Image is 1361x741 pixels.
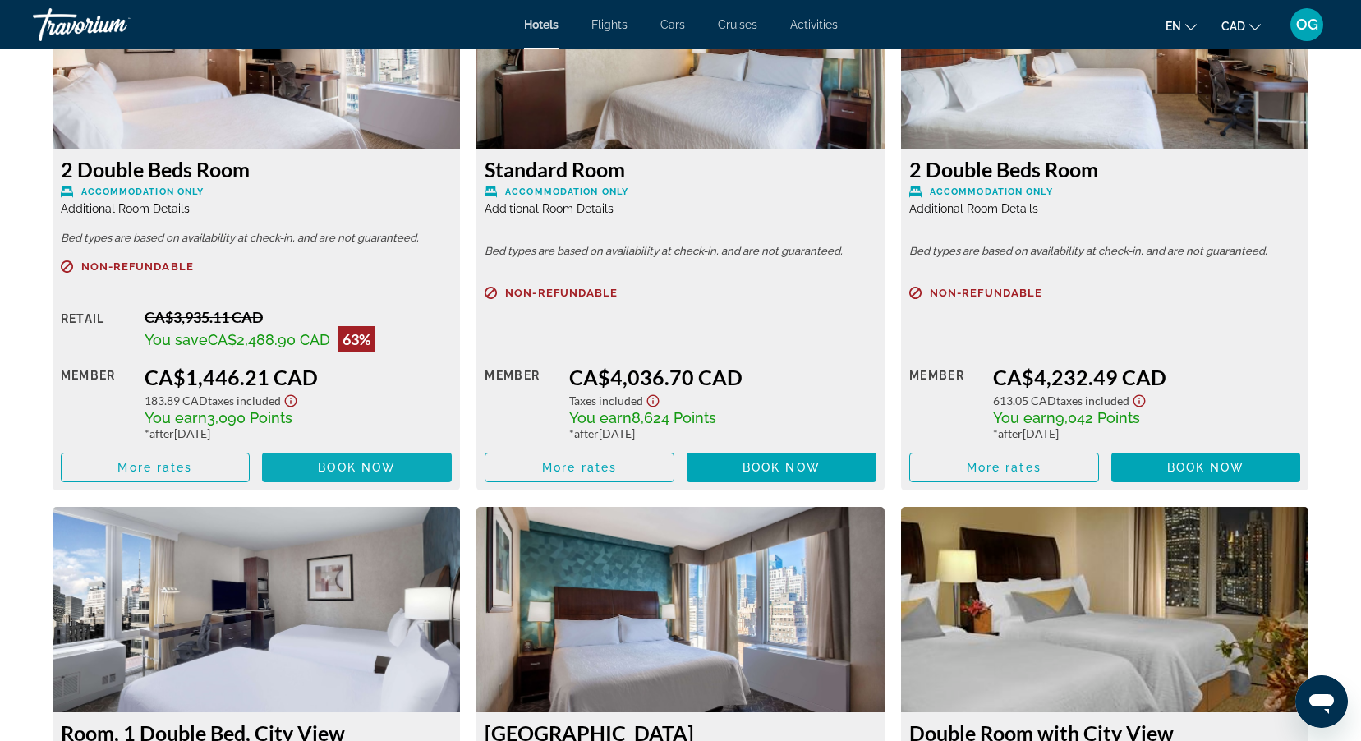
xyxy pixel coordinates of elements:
button: Change language [1166,14,1197,38]
h3: 2 Double Beds Room [61,157,453,182]
span: More rates [117,461,192,474]
span: Non-refundable [930,288,1042,298]
span: You earn [145,409,207,426]
button: More rates [485,453,674,482]
button: Show Taxes and Fees disclaimer [1129,389,1149,408]
button: Book now [1111,453,1301,482]
div: 63% [338,326,375,352]
span: Additional Room Details [485,202,614,215]
span: Taxes included [569,394,643,407]
div: CA$4,232.49 CAD [993,365,1300,389]
span: CA$2,488.90 CAD [208,331,330,348]
span: Accommodation Only [81,186,205,197]
div: CA$3,935.11 CAD [145,308,452,326]
h3: 2 Double Beds Room [909,157,1301,182]
iframe: Button to launch messaging window [1295,675,1348,728]
span: You earn [569,409,632,426]
span: en [1166,20,1181,33]
span: Accommodation Only [505,186,628,197]
span: More rates [542,461,617,474]
button: Book now [687,453,876,482]
button: More rates [909,453,1099,482]
span: 613.05 CAD [993,394,1056,407]
div: * [DATE] [993,426,1300,440]
a: Activities [790,18,838,31]
a: Cruises [718,18,757,31]
span: Accommodation Only [930,186,1053,197]
span: You earn [993,409,1055,426]
span: 183.89 CAD [145,394,208,407]
p: Bed types are based on availability at check-in, and are not guaranteed. [485,246,876,257]
a: Travorium [33,3,197,46]
span: Additional Room Details [909,202,1038,215]
div: Member [61,365,132,440]
div: CA$4,036.70 CAD [569,365,876,389]
span: More rates [967,461,1041,474]
button: Show Taxes and Fees disclaimer [643,389,663,408]
div: * [DATE] [145,426,452,440]
span: Additional Room Details [61,202,190,215]
div: CA$1,446.21 CAD [145,365,452,389]
span: after [574,426,599,440]
button: More rates [61,453,251,482]
span: Non-refundable [505,288,618,298]
span: Book now [743,461,821,474]
div: Member [485,365,556,440]
img: Room, 1 Double Bed, City View (Macys Parade) [53,507,461,712]
span: Taxes included [208,394,281,407]
span: Book now [1167,461,1245,474]
a: Hotels [524,18,559,31]
div: * [DATE] [569,426,876,440]
div: Member [909,365,981,440]
span: 8,624 Points [632,409,716,426]
button: Book now [262,453,452,482]
button: Show Taxes and Fees disclaimer [281,389,301,408]
span: Taxes included [1056,394,1129,407]
span: OG [1296,16,1318,33]
span: 3,090 Points [207,409,292,426]
span: You save [145,331,208,348]
img: City View Room [476,507,885,712]
div: Retail [61,308,132,352]
span: 9,042 Points [1055,409,1140,426]
span: after [149,426,174,440]
button: User Menu [1285,7,1328,42]
p: Bed types are based on availability at check-in, and are not guaranteed. [909,246,1301,257]
span: after [998,426,1023,440]
span: Non-refundable [81,261,194,272]
a: Cars [660,18,685,31]
button: Change currency [1221,14,1261,38]
a: Flights [591,18,628,31]
h3: Standard Room [485,157,876,182]
p: Bed types are based on availability at check-in, and are not guaranteed. [61,232,453,244]
span: CAD [1221,20,1245,33]
img: Double Room with City View [901,507,1309,712]
span: Book now [318,461,396,474]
